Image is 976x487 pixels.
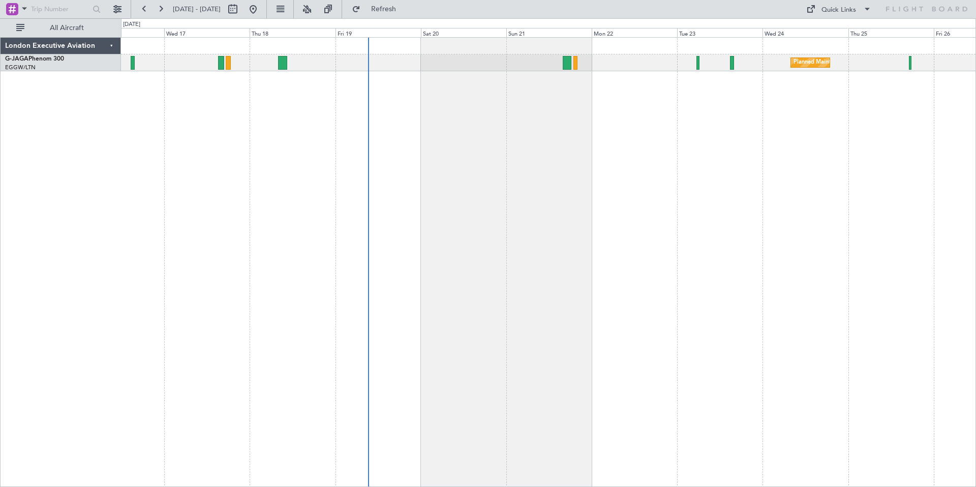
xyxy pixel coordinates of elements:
[421,28,506,37] div: Sat 20
[26,24,107,32] span: All Aircraft
[592,28,677,37] div: Mon 22
[362,6,405,13] span: Refresh
[5,56,64,62] a: G-JAGAPhenom 300
[335,28,421,37] div: Fri 19
[5,56,28,62] span: G-JAGA
[250,28,335,37] div: Thu 18
[848,28,934,37] div: Thu 25
[801,1,876,17] button: Quick Links
[79,28,164,37] div: Tue 16
[506,28,592,37] div: Sun 21
[347,1,408,17] button: Refresh
[794,55,954,70] div: Planned Maint [GEOGRAPHIC_DATA] ([GEOGRAPHIC_DATA])
[762,28,848,37] div: Wed 24
[31,2,89,17] input: Trip Number
[173,5,221,14] span: [DATE] - [DATE]
[5,64,36,71] a: EGGW/LTN
[164,28,250,37] div: Wed 17
[11,20,110,36] button: All Aircraft
[821,5,856,15] div: Quick Links
[677,28,762,37] div: Tue 23
[123,20,140,29] div: [DATE]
